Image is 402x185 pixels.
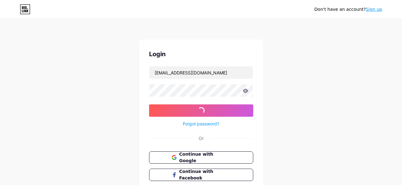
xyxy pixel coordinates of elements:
div: Or [199,135,204,141]
div: Don't have an account? [314,6,382,13]
input: Username [149,66,253,79]
button: Continue with Google [149,151,253,164]
span: Continue with Google [179,151,230,164]
button: Continue with Facebook [149,169,253,181]
div: Login [149,49,253,59]
span: Continue with Facebook [179,168,230,181]
a: Forgot password? [183,120,219,127]
a: Sign up [366,7,382,12]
